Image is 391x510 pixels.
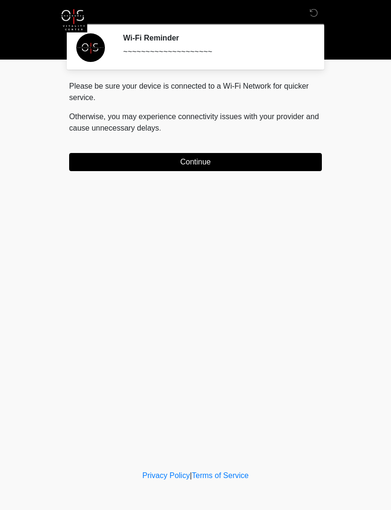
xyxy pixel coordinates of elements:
span: . [159,124,161,132]
a: Terms of Service [192,471,248,479]
img: Agent Avatar [76,33,105,62]
button: Continue [69,153,322,171]
p: Otherwise, you may experience connectivity issues with your provider and cause unnecessary delays [69,111,322,134]
a: | [190,471,192,479]
p: Please be sure your device is connected to a Wi-Fi Network for quicker service. [69,81,322,103]
div: ~~~~~~~~~~~~~~~~~~~~ [123,46,308,58]
img: OneSource Vitality Logo [60,7,87,32]
a: Privacy Policy [143,471,190,479]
